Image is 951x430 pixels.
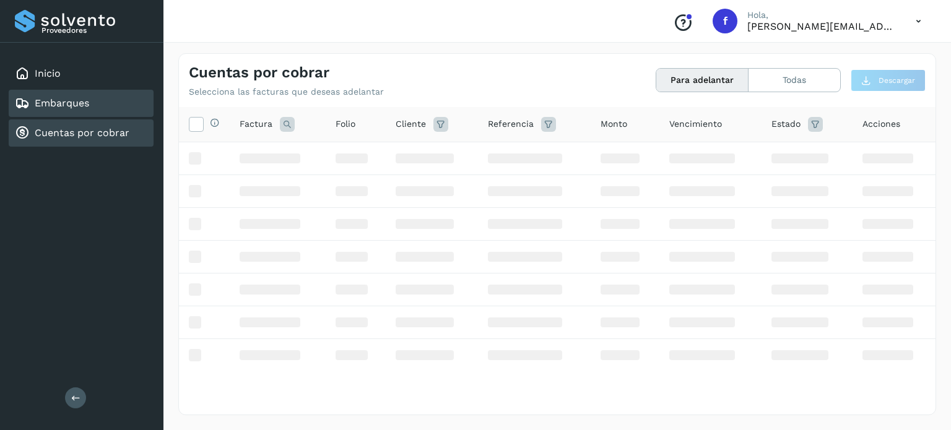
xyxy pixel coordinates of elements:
span: Factura [240,118,272,131]
span: Cliente [396,118,426,131]
button: Todas [749,69,840,92]
p: Selecciona las facturas que deseas adelantar [189,87,384,97]
a: Cuentas por cobrar [35,127,129,139]
p: Proveedores [41,26,149,35]
h4: Cuentas por cobrar [189,64,329,82]
div: Cuentas por cobrar [9,119,154,147]
span: Estado [771,118,801,131]
span: Descargar [879,75,915,86]
p: flor.compean@gruporeyes.com.mx [747,20,896,32]
p: Hola, [747,10,896,20]
span: Acciones [862,118,900,131]
a: Embarques [35,97,89,109]
span: Vencimiento [669,118,722,131]
a: Inicio [35,67,61,79]
span: Referencia [488,118,534,131]
div: Inicio [9,60,154,87]
button: Descargar [851,69,926,92]
div: Embarques [9,90,154,117]
button: Para adelantar [656,69,749,92]
span: Folio [336,118,355,131]
span: Monto [601,118,627,131]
